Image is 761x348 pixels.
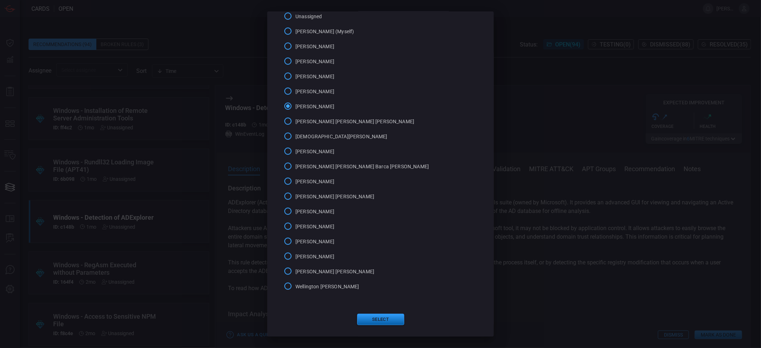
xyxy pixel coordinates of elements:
span: [PERSON_NAME] [PERSON_NAME] [PERSON_NAME] [295,118,414,125]
span: [PERSON_NAME] (Myself) [295,28,354,35]
span: [PERSON_NAME] [295,43,334,50]
span: [PERSON_NAME] [295,253,334,260]
span: [PERSON_NAME] [PERSON_NAME] [295,193,374,200]
span: [PERSON_NAME] [295,208,334,215]
span: [PERSON_NAME] [295,73,334,80]
span: [PERSON_NAME] [PERSON_NAME] Barca [PERSON_NAME] [295,163,429,170]
span: [PERSON_NAME] [295,88,334,95]
span: [PERSON_NAME] [295,58,334,65]
button: Select [357,314,404,325]
span: Unassigned [295,13,322,20]
span: [PERSON_NAME] [PERSON_NAME] [295,268,374,275]
span: [PERSON_NAME] [295,238,334,245]
span: [PERSON_NAME] [295,103,334,110]
span: [PERSON_NAME] [295,178,334,185]
span: Wellington [PERSON_NAME] [295,283,359,290]
span: [PERSON_NAME] [295,148,334,155]
span: [PERSON_NAME] [295,223,334,230]
span: [DEMOGRAPHIC_DATA][PERSON_NAME] [295,133,387,140]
